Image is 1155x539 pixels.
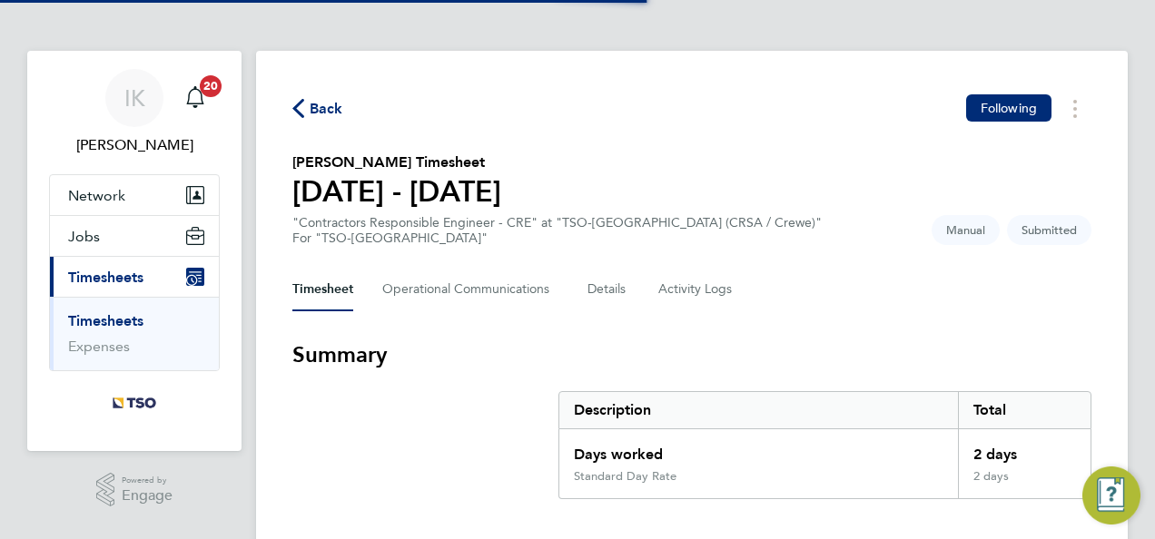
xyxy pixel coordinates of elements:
[292,152,501,173] h2: [PERSON_NAME] Timesheet
[49,389,220,418] a: Go to home page
[1082,466,1140,524] button: Engage Resource Center
[587,268,629,311] button: Details
[96,473,173,507] a: Powered byEngage
[50,297,219,370] div: Timesheets
[558,391,1091,499] div: Summary
[122,488,173,504] span: Engage
[50,216,219,256] button: Jobs
[50,257,219,297] button: Timesheets
[574,469,676,484] div: Standard Day Rate
[966,94,1051,122] button: Following
[292,340,1091,369] h3: Summary
[1007,215,1091,245] span: This timesheet is Submitted.
[958,392,1091,428] div: Total
[932,215,1000,245] span: This timesheet was manually created.
[27,51,242,451] nav: Main navigation
[958,469,1091,498] div: 2 days
[292,215,822,246] div: "Contractors Responsible Engineer - CRE" at "TSO-[GEOGRAPHIC_DATA] (CRSA / Crewe)"
[68,187,125,204] span: Network
[68,338,130,355] a: Expenses
[200,75,222,97] span: 20
[310,98,343,120] span: Back
[382,268,558,311] button: Operational Communications
[1059,94,1091,122] button: Timesheets Menu
[981,100,1037,116] span: Following
[292,230,822,246] div: For "TSO-[GEOGRAPHIC_DATA]"
[124,86,145,110] span: IK
[68,269,143,286] span: Timesheets
[68,228,100,245] span: Jobs
[103,389,166,418] img: tso-uk-logo-retina.png
[292,268,353,311] button: Timesheet
[559,429,958,469] div: Days worked
[292,173,501,210] h1: [DATE] - [DATE]
[177,69,213,127] a: 20
[68,312,143,329] a: Timesheets
[50,175,219,215] button: Network
[122,473,173,488] span: Powered by
[559,392,958,428] div: Description
[958,429,1091,469] div: 2 days
[49,134,220,156] span: Iain Kelly
[292,97,343,120] button: Back
[658,268,735,311] button: Activity Logs
[49,69,220,156] a: IK[PERSON_NAME]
